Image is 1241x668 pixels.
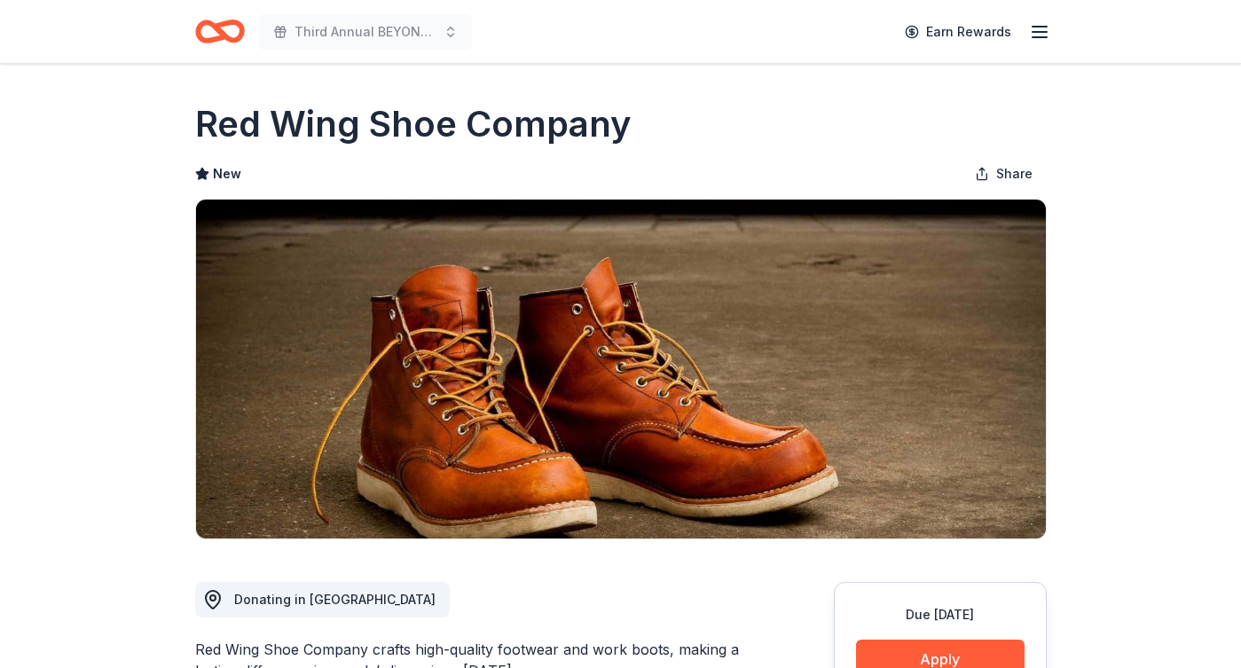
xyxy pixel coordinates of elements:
img: Image for Red Wing Shoe Company [196,200,1046,538]
span: Share [996,163,1033,185]
button: Share [961,156,1047,192]
span: Third Annual BEYOND BETTER; Gala [295,21,436,43]
div: Due [DATE] [856,604,1025,625]
a: Earn Rewards [894,16,1022,48]
span: New [213,163,241,185]
button: Third Annual BEYOND BETTER; Gala [259,14,472,50]
h1: Red Wing Shoe Company [195,99,632,149]
a: Home [195,11,245,52]
span: Donating in [GEOGRAPHIC_DATA] [234,592,436,607]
